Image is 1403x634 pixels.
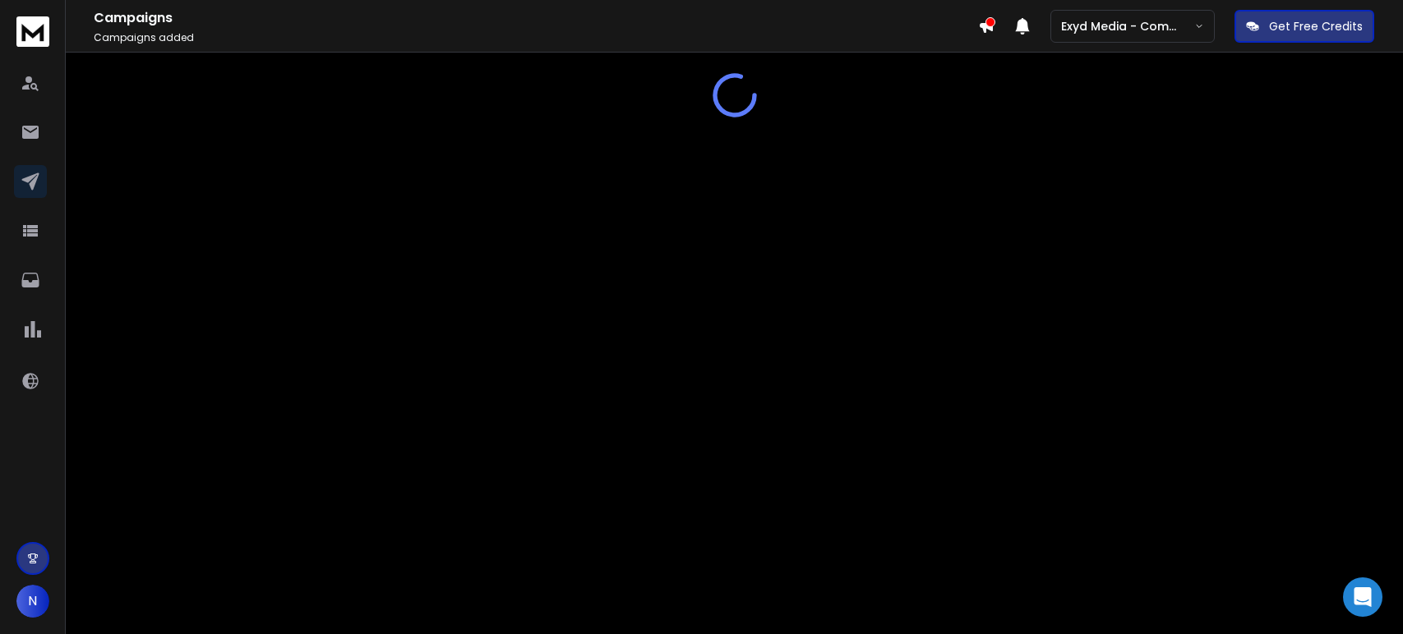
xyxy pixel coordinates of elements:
[1343,577,1382,617] div: Open Intercom Messenger
[1269,18,1363,34] p: Get Free Credits
[16,16,49,47] img: logo
[16,585,49,618] button: N
[94,31,978,44] p: Campaigns added
[1061,18,1194,34] p: Exyd Media - Commercial Cleaning
[1235,10,1374,43] button: Get Free Credits
[94,8,978,28] h1: Campaigns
